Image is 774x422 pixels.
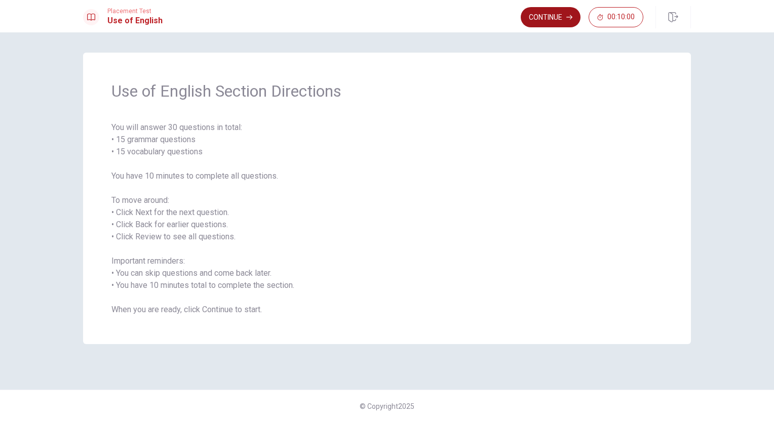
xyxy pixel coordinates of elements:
[107,15,163,27] h1: Use of English
[360,402,414,410] span: © Copyright 2025
[607,13,635,21] span: 00:10:00
[521,7,580,27] button: Continue
[111,121,663,316] span: You will answer 30 questions in total: • 15 grammar questions • 15 vocabulary questions You have ...
[111,81,663,101] span: Use of English Section Directions
[589,7,643,27] button: 00:10:00
[107,8,163,15] span: Placement Test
